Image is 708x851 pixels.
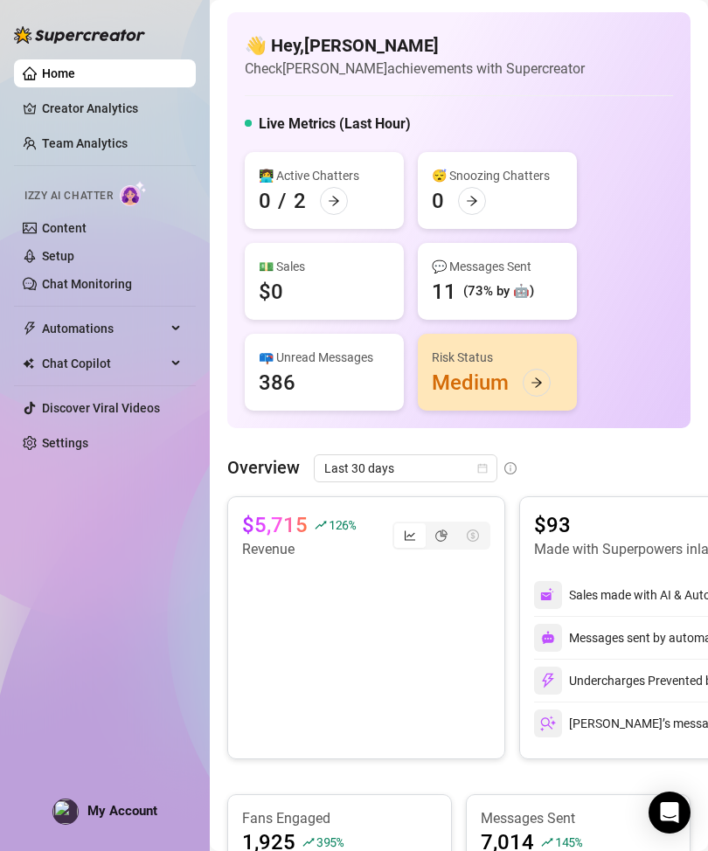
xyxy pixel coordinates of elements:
[432,278,456,306] div: 11
[540,673,556,688] img: svg%3e
[555,834,582,850] span: 145 %
[42,221,87,235] a: Content
[53,799,78,824] img: profilePics%2Fzs8tBE9wFLV7Irx0JDGcbWEMdQq1.png
[466,195,478,207] span: arrow-right
[120,181,147,206] img: AI Chatter
[42,249,74,263] a: Setup
[14,26,145,44] img: logo-BBDzfeDw.svg
[328,195,340,207] span: arrow-right
[42,66,75,80] a: Home
[23,357,34,370] img: Chat Copilot
[463,281,534,302] div: (73% by 🤖)
[259,166,390,185] div: 👩‍💻 Active Chatters
[259,369,295,397] div: 386
[259,114,411,135] h5: Live Metrics (Last Hour)
[23,322,37,336] span: thunderbolt
[42,136,128,150] a: Team Analytics
[259,257,390,276] div: 💵 Sales
[42,315,166,342] span: Automations
[432,187,444,215] div: 0
[42,94,182,122] a: Creator Analytics
[87,803,157,819] span: My Account
[481,809,676,828] article: Messages Sent
[649,792,691,834] div: Open Intercom Messenger
[24,188,113,204] span: Izzy AI Chatter
[316,834,344,850] span: 395 %
[259,187,271,215] div: 0
[504,462,517,474] span: info-circle
[42,277,132,291] a: Chat Monitoring
[432,257,563,276] div: 💬 Messages Sent
[329,516,356,533] span: 126 %
[432,166,563,185] div: 😴 Snoozing Chatters
[324,455,487,481] span: Last 30 days
[242,511,308,539] article: $5,715
[404,529,416,542] span: line-chart
[531,377,543,389] span: arrow-right
[259,348,390,367] div: 📪 Unread Messages
[42,436,88,450] a: Settings
[227,454,300,481] article: Overview
[245,58,585,80] article: Check [PERSON_NAME] achievements with Supercreator
[315,519,327,531] span: rise
[242,809,437,828] article: Fans Engaged
[541,836,553,848] span: rise
[302,836,315,848] span: rise
[540,716,556,731] img: svg%3e
[392,522,490,550] div: segmented control
[242,539,356,560] article: Revenue
[432,348,563,367] div: Risk Status
[245,33,585,58] h4: 👋 Hey, [PERSON_NAME]
[42,349,166,377] span: Chat Copilot
[541,631,555,645] img: svg%3e
[540,587,556,603] img: svg%3e
[467,529,479,542] span: dollar-circle
[259,278,283,306] div: $0
[477,463,488,474] span: calendar
[42,401,160,415] a: Discover Viral Videos
[294,187,306,215] div: 2
[435,529,448,542] span: pie-chart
